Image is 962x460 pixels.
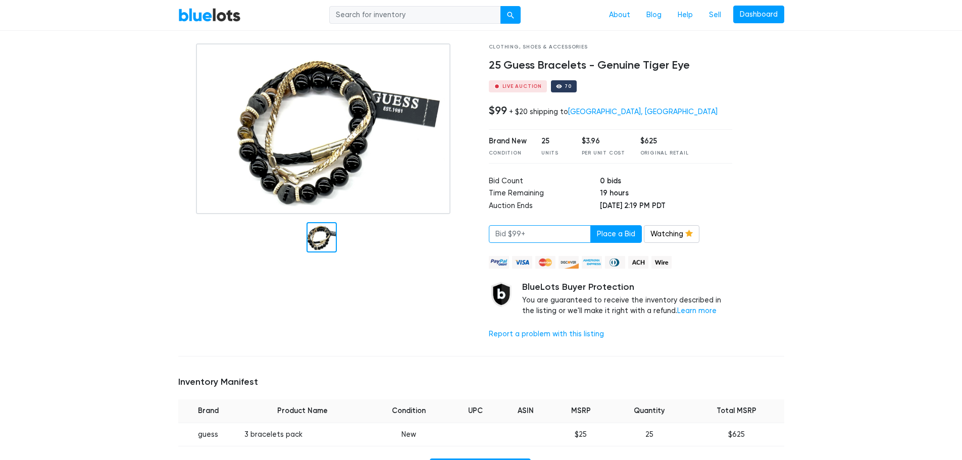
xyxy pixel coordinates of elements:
[565,84,572,89] div: 70
[552,423,610,446] td: $25
[640,149,689,157] div: Original Retail
[552,399,610,423] th: MSRP
[489,282,514,307] img: buyer_protection_shield-3b65640a83011c7d3ede35a8e5a80bfdfaa6a97447f0071c1475b91a4b0b3d01.png
[601,6,638,25] a: About
[590,225,642,243] button: Place a Bid
[701,6,729,25] a: Sell
[582,256,602,269] img: american_express-ae2a9f97a040b4b41f6397f7637041a5861d5f99d0716c09922aba4e24c8547d.png
[502,84,542,89] div: Live Auction
[178,377,784,388] h5: Inventory Manifest
[522,282,733,293] h5: BlueLots Buyer Protection
[367,423,451,446] td: New
[610,399,689,423] th: Quantity
[541,136,567,147] div: 25
[489,59,733,72] h4: 25 Guess Bracelets - Genuine Tiger Eye
[238,423,367,446] td: 3 bracelets pack
[610,423,689,446] td: 25
[489,176,600,188] td: Bid Count
[509,108,718,116] div: + $20 shipping to
[489,256,509,269] img: paypal_credit-80455e56f6e1299e8d57f40c0dcee7b8cd4ae79b9eccbfc37e2480457ba36de9.png
[638,6,670,25] a: Blog
[651,256,672,269] img: wire-908396882fe19aaaffefbd8e17b12f2f29708bd78693273c0e28e3a24408487f.png
[670,6,701,25] a: Help
[689,399,784,423] th: Total MSRP
[489,149,527,157] div: Condition
[451,399,500,423] th: UPC
[568,108,718,116] a: [GEOGRAPHIC_DATA], [GEOGRAPHIC_DATA]
[238,399,367,423] th: Product Name
[367,399,451,423] th: Condition
[582,149,625,157] div: Per Unit Cost
[644,225,699,243] a: Watching
[677,306,717,315] a: Learn more
[559,256,579,269] img: discover-82be18ecfda2d062aad2762c1ca80e2d36a4073d45c9e0ffae68cd515fbd3d32.png
[500,399,552,423] th: ASIN
[582,136,625,147] div: $3.96
[489,136,527,147] div: Brand New
[689,423,784,446] td: $625
[535,256,555,269] img: mastercard-42073d1d8d11d6635de4c079ffdb20a4f30a903dc55d1612383a1b395dd17f39.png
[489,188,600,200] td: Time Remaining
[178,423,238,446] td: guess
[640,136,689,147] div: $625
[196,43,450,214] img: 7d1bbf3c-25af-4130-908b-adab8e20c9d6-1755666616.png
[600,176,732,188] td: 0 bids
[541,149,567,157] div: Units
[600,188,732,200] td: 19 hours
[329,6,501,24] input: Search for inventory
[489,200,600,213] td: Auction Ends
[489,104,507,117] h4: $99
[628,256,648,269] img: ach-b7992fed28a4f97f893c574229be66187b9afb3f1a8d16a4691d3d3140a8ab00.png
[178,8,241,22] a: BlueLots
[605,256,625,269] img: diners_club-c48f30131b33b1bb0e5d0e2dbd43a8bea4cb12cb2961413e2f4250e06c020426.png
[489,43,733,51] div: Clothing, Shoes & Accessories
[489,225,591,243] input: Bid $99+
[733,6,784,24] a: Dashboard
[178,399,238,423] th: Brand
[489,330,604,338] a: Report a problem with this listing
[522,282,733,317] div: You are guaranteed to receive the inventory described in the listing or we'll make it right with ...
[512,256,532,269] img: visa-79caf175f036a155110d1892330093d4c38f53c55c9ec9e2c3a54a56571784bb.png
[600,200,732,213] td: [DATE] 2:19 PM PDT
